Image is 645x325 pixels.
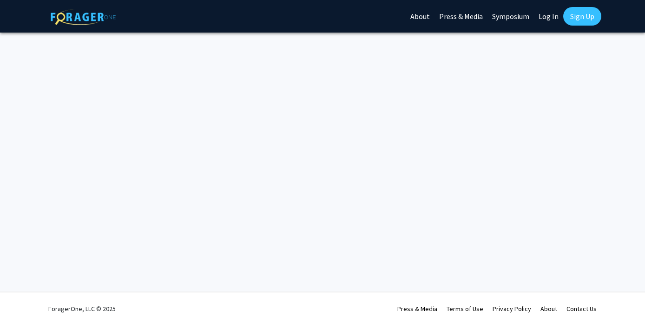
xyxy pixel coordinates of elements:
div: ForagerOne, LLC © 2025 [48,292,116,325]
a: Contact Us [566,305,597,313]
a: Terms of Use [447,305,483,313]
img: ForagerOne Logo [51,9,116,25]
a: Privacy Policy [493,305,531,313]
a: Sign Up [563,7,601,26]
a: About [540,305,557,313]
iframe: Chat [7,283,39,318]
a: Press & Media [397,305,437,313]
